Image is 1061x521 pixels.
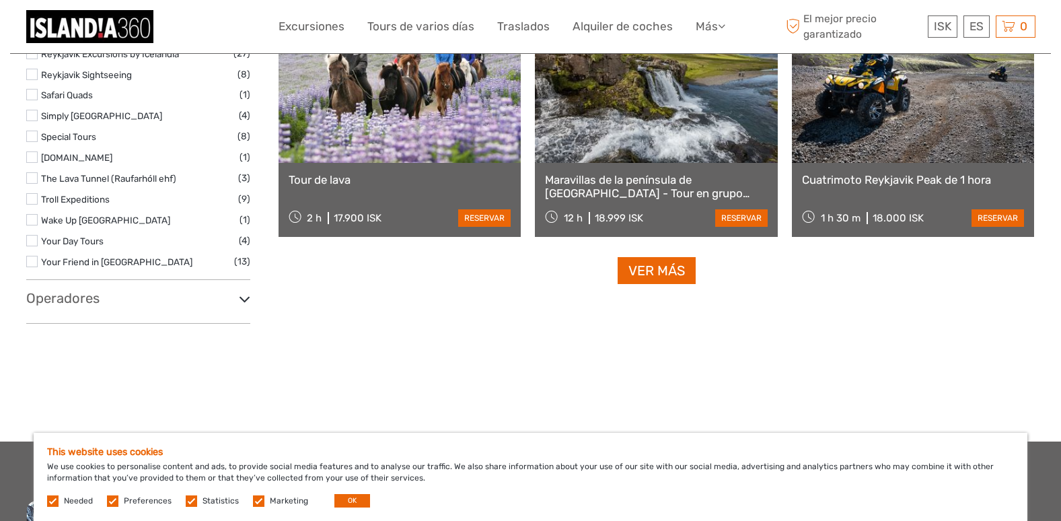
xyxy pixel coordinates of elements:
a: Your Day Tours [41,236,104,246]
a: Reykjavik Sightseeing [41,69,132,80]
a: reservar [972,209,1024,227]
img: 359-8a86c472-227a-44f5-9a1a-607d161e92e3_logo_small.jpg [26,10,153,43]
button: Open LiveChat chat widget [155,21,171,37]
label: Statistics [203,495,239,507]
span: 12 h [564,212,583,224]
a: [DOMAIN_NAME] [41,152,112,163]
p: We're away right now. Please check back later! [19,24,152,34]
h5: This website uses cookies [47,446,1014,458]
a: Más [696,17,725,36]
a: Special Tours [41,131,96,142]
span: (3) [238,170,250,186]
a: Wake Up [GEOGRAPHIC_DATA] [41,215,170,225]
span: (8) [237,67,250,82]
div: 17.900 ISK [334,212,381,224]
a: Ver más [618,257,696,285]
a: Traslados [497,17,550,36]
span: El mejor precio garantizado [783,11,924,41]
a: Reykjavik Excursions by Icelandia [41,48,179,59]
span: ISK [934,20,951,33]
a: Troll Expeditions [41,194,110,205]
a: Excursiones [279,17,344,36]
div: ES [963,15,990,38]
a: Cuatrimoto Reykjavik Peak de 1 hora [802,173,1025,186]
a: reservar [715,209,768,227]
label: Preferences [124,495,172,507]
span: (13) [234,254,250,269]
span: (1) [240,149,250,165]
span: 2 h [307,212,322,224]
a: Alquiler de coches [573,17,673,36]
span: (9) [238,191,250,207]
span: (4) [239,233,250,248]
span: (1) [240,212,250,228]
a: Tour de lava [289,173,511,186]
button: OK [334,494,370,508]
label: Marketing [270,495,308,507]
span: (8) [237,129,250,144]
div: 18.000 ISK [873,212,924,224]
a: Your Friend in [GEOGRAPHIC_DATA] [41,256,192,267]
label: Needed [64,495,93,507]
span: (1) [240,87,250,102]
a: Safari Quads [41,90,93,100]
a: Maravillas de la península de [GEOGRAPHIC_DATA] - Tour en grupo pequeño [545,173,768,201]
span: (4) [239,108,250,123]
div: 18.999 ISK [595,212,643,224]
span: 1 h 30 m [821,212,861,224]
div: We use cookies to personalise content and ads, to provide social media features and to analyse ou... [34,433,1027,521]
a: Tours de varios días [367,17,474,36]
a: reservar [458,209,511,227]
a: Simply [GEOGRAPHIC_DATA] [41,110,162,121]
a: The Lava Tunnel (Raufarhóll ehf) [41,173,176,184]
span: 0 [1018,20,1029,33]
h3: Operadores [26,290,250,306]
